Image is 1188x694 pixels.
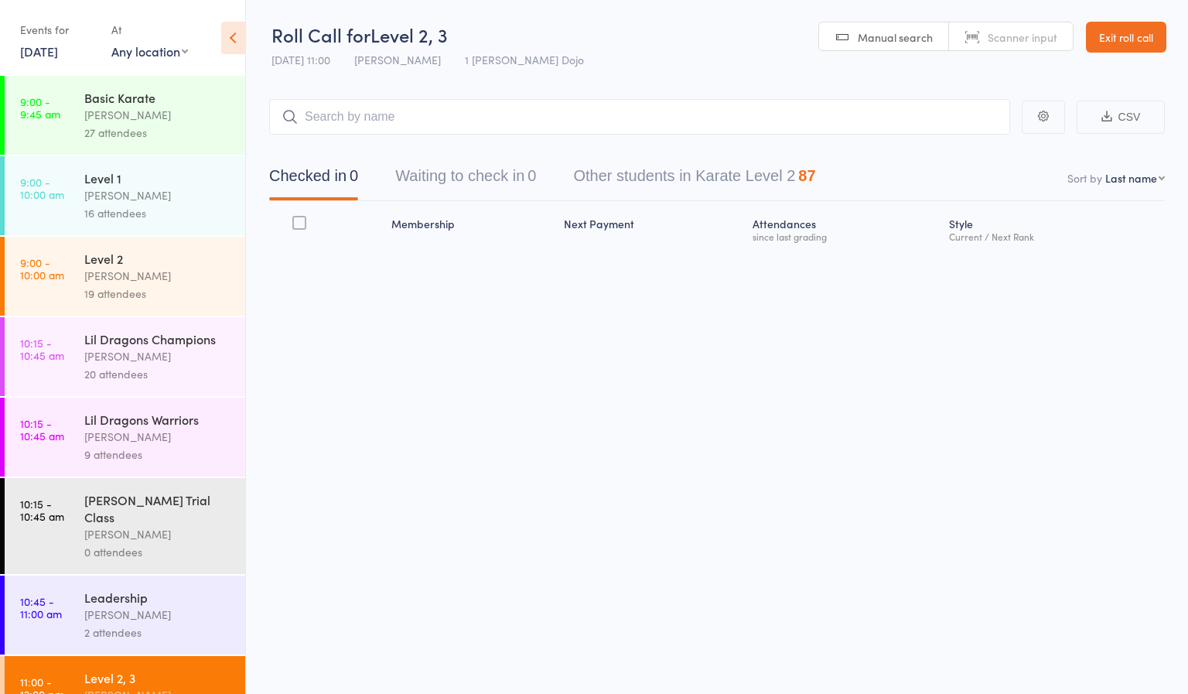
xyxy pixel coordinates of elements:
div: 0 [527,167,536,184]
div: Style [943,208,1165,249]
div: [PERSON_NAME] [84,186,232,204]
button: CSV [1077,101,1165,134]
button: Waiting to check in0 [395,159,536,200]
a: Exit roll call [1086,22,1166,53]
div: Lil Dragons Warriors [84,411,232,428]
div: 0 attendees [84,543,232,561]
div: Events for [20,17,96,43]
label: Sort by [1067,170,1102,186]
div: At [111,17,188,43]
div: 2 attendees [84,624,232,641]
a: 9:00 -10:00 amLevel 1[PERSON_NAME]16 attendees [5,156,245,235]
a: 10:15 -10:45 amLil Dragons Champions[PERSON_NAME]20 attendees [5,317,245,396]
div: [PERSON_NAME] [84,267,232,285]
span: [DATE] 11:00 [271,52,330,67]
time: 10:15 - 10:45 am [20,497,64,522]
div: Level 2 [84,250,232,267]
div: Membership [385,208,558,249]
div: 27 attendees [84,124,232,142]
div: Last name [1105,170,1157,186]
a: 9:00 -10:00 amLevel 2[PERSON_NAME]19 attendees [5,237,245,316]
div: Lil Dragons Champions [84,330,232,347]
button: Checked in0 [269,159,358,200]
div: Current / Next Rank [949,231,1159,241]
div: Basic Karate [84,89,232,106]
div: [PERSON_NAME] [84,347,232,365]
time: 9:00 - 9:45 am [20,95,60,120]
div: 20 attendees [84,365,232,383]
div: Any location [111,43,188,60]
div: [PERSON_NAME] [84,106,232,124]
time: 10:15 - 10:45 am [20,417,64,442]
div: Level 2, 3 [84,669,232,686]
a: 10:15 -10:45 amLil Dragons Warriors[PERSON_NAME]9 attendees [5,398,245,477]
span: Manual search [858,29,933,45]
input: Search by name [269,99,1010,135]
a: 9:00 -9:45 amBasic Karate[PERSON_NAME]27 attendees [5,76,245,155]
div: 0 [350,167,358,184]
div: since last grading [753,231,937,241]
div: 9 attendees [84,446,232,463]
div: Leadership [84,589,232,606]
a: [DATE] [20,43,58,60]
div: [PERSON_NAME] Trial Class [84,491,232,525]
span: Scanner input [988,29,1057,45]
button: Other students in Karate Level 287 [573,159,815,200]
div: [PERSON_NAME] [84,525,232,543]
time: 9:00 - 10:00 am [20,176,64,200]
div: 16 attendees [84,204,232,222]
div: Next Payment [558,208,746,249]
span: Roll Call for [271,22,370,47]
a: 10:15 -10:45 am[PERSON_NAME] Trial Class[PERSON_NAME]0 attendees [5,478,245,574]
div: Level 1 [84,169,232,186]
div: Atten­dances [746,208,944,249]
div: [PERSON_NAME] [84,606,232,624]
a: 10:45 -11:00 amLeadership[PERSON_NAME]2 attendees [5,576,245,655]
time: 9:00 - 10:00 am [20,256,64,281]
span: 1 [PERSON_NAME] Dojo [465,52,584,67]
span: Level 2, 3 [370,22,448,47]
div: 87 [798,167,815,184]
time: 10:15 - 10:45 am [20,337,64,361]
div: [PERSON_NAME] [84,428,232,446]
div: 19 attendees [84,285,232,303]
span: [PERSON_NAME] [354,52,441,67]
time: 10:45 - 11:00 am [20,595,62,620]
